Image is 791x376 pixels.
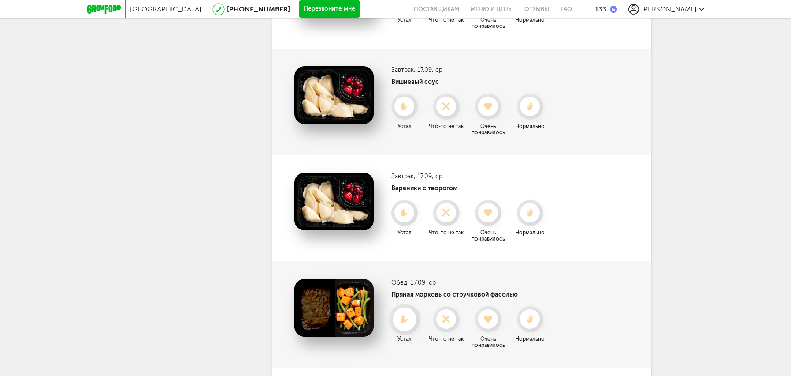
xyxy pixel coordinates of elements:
[427,336,466,342] div: Что-то не так
[510,123,550,129] div: Нормально
[385,229,424,236] div: Устал
[391,66,550,74] h3: Завтрак
[414,173,442,180] span: , 17.09, ср
[427,123,466,129] div: Что-то не так
[294,66,374,124] img: Вишневый соус
[391,279,550,286] h3: Обед
[294,173,374,230] img: Вареники с творогом
[510,17,550,23] div: Нормально
[468,336,508,348] div: Очень понравилось
[391,291,550,298] h4: Пряная морковь со стручковой фасолью
[641,5,697,13] span: [PERSON_NAME]
[510,336,550,342] div: Нормально
[391,78,550,86] h4: Вишневый соус
[130,5,201,13] span: [GEOGRAPHIC_DATA]
[510,229,550,236] div: Нормально
[299,0,360,18] button: Перезвоните мне
[227,5,290,13] a: [PHONE_NUMBER]
[610,6,617,13] img: bonus_b.cdccf46.png
[468,229,508,242] div: Очень понравилось
[391,173,550,180] h3: Завтрак
[427,17,466,23] div: Что-то не так
[391,184,550,192] h4: Вареники с творогом
[595,5,606,13] div: 133
[385,123,424,129] div: Устал
[385,17,424,23] div: Устал
[427,229,466,236] div: Что-то не так
[468,123,508,135] div: Очень понравилось
[294,279,374,337] img: Пряная морковь со стручковой фасолью
[468,17,508,29] div: Очень понравилось
[407,279,436,286] span: , 17.09, ср
[385,336,424,342] div: Устал
[414,66,442,74] span: , 17.09, ср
